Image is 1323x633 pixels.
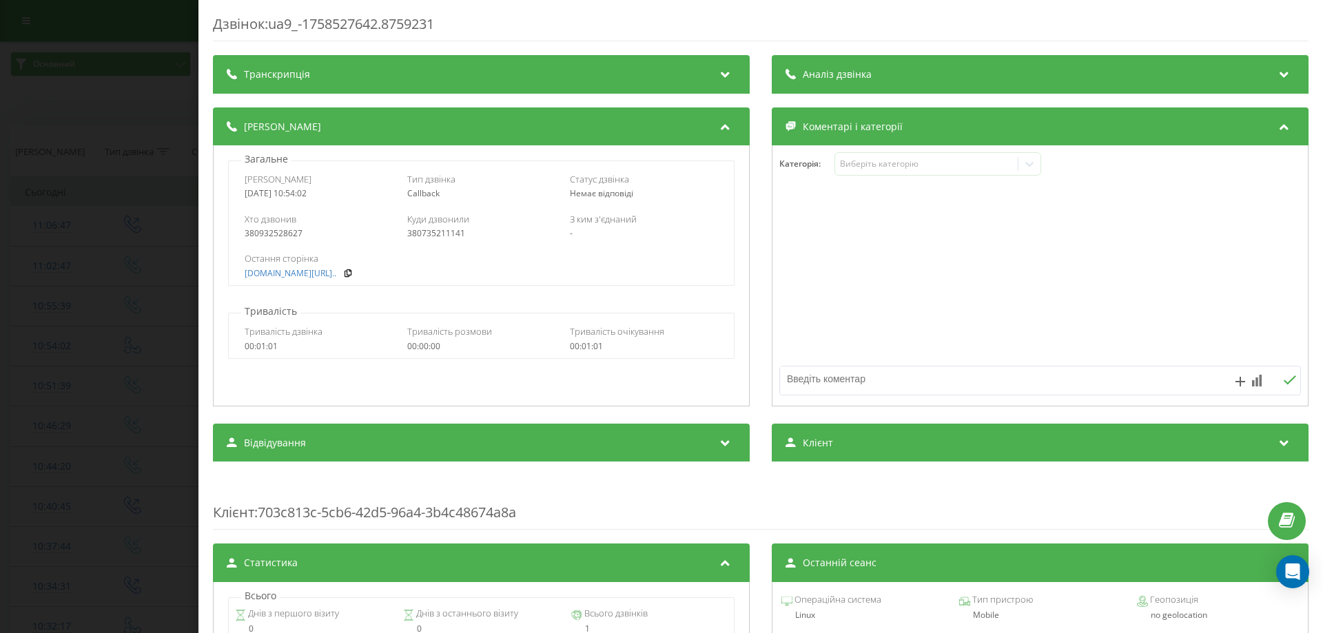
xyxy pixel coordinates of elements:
div: Виберіть категорію [840,158,1012,169]
div: 00:00:00 [407,342,555,351]
span: Остання сторінка [245,252,318,264]
span: Клієнт [803,436,833,450]
div: 00:01:01 [245,342,393,351]
div: Open Intercom Messenger [1276,555,1309,588]
div: 380735211141 [407,229,555,238]
p: Тривалість [241,304,300,318]
span: Куди дзвонили [407,213,469,225]
div: 380932528627 [245,229,393,238]
span: Операційна система [792,593,881,607]
span: Останній сеанс [803,556,876,570]
span: Днів з першого візиту [246,607,339,621]
div: [DATE] 10:54:02 [245,189,393,198]
span: Відвідування [244,436,306,450]
div: Mobile [959,610,1121,620]
div: Дзвінок : ua9_-1758527642.8759231 [213,14,1309,41]
span: Callback [407,187,440,199]
span: [PERSON_NAME] [244,120,321,134]
div: no geolocation [1137,610,1299,620]
span: Всього дзвінків [582,607,648,621]
span: Тривалість очікування [570,325,664,338]
div: - [570,229,718,238]
span: З ким з'єднаний [570,213,637,225]
p: Всього [241,589,280,603]
span: Хто дзвонив [245,213,296,225]
span: Статус дзвінка [570,173,629,185]
span: Коментарі і категорії [803,120,903,134]
span: [PERSON_NAME] [245,173,311,185]
span: Транскрипція [244,68,310,81]
span: Днів з останнього візиту [414,607,518,621]
span: Статистика [244,556,298,570]
span: Аналіз дзвінка [803,68,872,81]
span: Тип дзвінка [407,173,455,185]
a: [DOMAIN_NAME][URL].. [245,269,336,278]
div: 00:01:01 [570,342,718,351]
h4: Категорія : [779,159,834,169]
span: Тривалість розмови [407,325,492,338]
span: Тривалість дзвінка [245,325,322,338]
span: Геопозиція [1148,593,1198,607]
span: Немає відповіді [570,187,633,199]
div: Linux [781,610,943,620]
div: : 703c813c-5cb6-42d5-96a4-3b4c48674a8a [213,475,1309,530]
span: Тип пристрою [970,593,1033,607]
p: Загальне [241,152,291,166]
span: Клієнт [213,503,254,521]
